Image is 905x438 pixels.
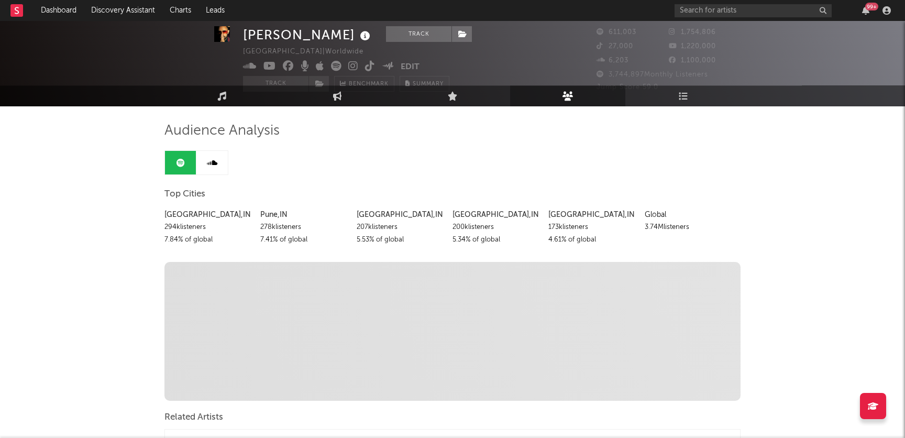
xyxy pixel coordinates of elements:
span: 1,754,806 [669,29,716,36]
div: [PERSON_NAME] [243,26,373,43]
button: Track [243,76,308,92]
button: Edit [401,61,420,74]
input: Search for artists [675,4,832,17]
button: Summary [400,76,449,92]
button: 99+ [862,6,869,15]
span: 1,220,000 [669,43,716,50]
span: Related Artists [164,411,223,424]
div: [GEOGRAPHIC_DATA] | Worldwide [243,46,376,58]
div: [GEOGRAPHIC_DATA] , IN [357,209,445,221]
div: [GEOGRAPHIC_DATA] , IN [548,209,636,221]
span: Top Cities [164,188,205,201]
div: [GEOGRAPHIC_DATA] , IN [452,209,540,221]
span: Summary [413,81,444,87]
span: Jump Score: 59.0 [597,84,658,91]
div: 207k listeners [357,221,445,234]
span: 611,003 [597,29,636,36]
span: 6,203 [597,57,628,64]
a: Benchmark [334,76,394,92]
div: 7.41 % of global [260,234,348,246]
div: 5.34 % of global [452,234,540,246]
span: Benchmark [349,78,389,91]
div: Pune , IN [260,209,348,221]
div: 4.61 % of global [548,234,636,246]
div: [GEOGRAPHIC_DATA] , IN [164,209,252,221]
button: Track [386,26,451,42]
div: 278k listeners [260,221,348,234]
div: 7.84 % of global [164,234,252,246]
div: Global [645,209,733,221]
div: 3.74M listeners [645,221,733,234]
div: 173k listeners [548,221,636,234]
span: 27,000 [597,43,633,50]
span: 3,744,897 Monthly Listeners [597,71,708,78]
div: 99 + [865,3,878,10]
div: 200k listeners [452,221,540,234]
span: 1,100,000 [669,57,716,64]
div: 5.53 % of global [357,234,445,246]
div: 294k listeners [164,221,252,234]
span: Audience Analysis [164,125,280,137]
